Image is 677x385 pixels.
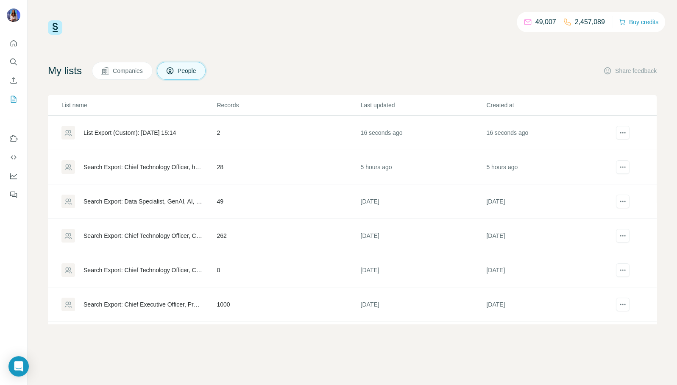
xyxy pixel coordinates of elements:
img: Avatar [7,8,20,22]
td: 16 seconds ago [486,116,612,150]
div: List Export (Custom): [DATE] 15:14 [84,128,176,137]
td: 16 seconds ago [360,116,486,150]
td: 2 [216,116,360,150]
td: [DATE] [360,219,486,253]
td: [DATE] [486,184,612,219]
td: [DATE] [360,253,486,287]
button: Feedback [7,187,20,202]
p: Last updated [361,101,486,109]
button: Quick start [7,36,20,51]
td: 49 [216,184,360,219]
div: Open Intercom Messenger [8,356,29,377]
td: [DATE] [360,322,486,356]
h4: My lists [48,64,82,78]
p: Records [217,101,359,109]
p: 2,457,089 [575,17,605,27]
td: 990 [216,322,360,356]
button: actions [616,195,630,208]
td: 5 hours ago [486,150,612,184]
div: Search Export: Chief Executive Officer, Professional Services >30 employees - [GEOGRAPHIC_DATA] -... [84,300,202,309]
button: actions [616,229,630,243]
button: actions [616,126,630,139]
p: Created at [486,101,611,109]
p: 49,007 [535,17,556,27]
button: My lists [7,92,20,107]
button: actions [616,298,630,311]
td: 1000 [216,287,360,322]
button: Use Surfe on LinkedIn [7,131,20,146]
div: Search Export: Chief Technology Officer, head of data, Head of Information Technology, AI, Senior... [84,163,202,171]
div: Search Export: Chief Technology Officer, Chief Information Officer, Chief Executive Officer, Dire... [84,232,202,240]
td: 5 hours ago [360,150,486,184]
td: [DATE] [486,287,612,322]
td: [DATE] [486,253,612,287]
td: [DATE] [486,219,612,253]
span: People [178,67,197,75]
td: [DATE] [360,287,486,322]
div: Search Export: Data Specialist, GenAI, AI, [PERSON_NAME]- Security contacts - [DATE] 15:09 [84,197,202,206]
td: 28 [216,150,360,184]
button: actions [616,160,630,174]
button: Dashboard [7,168,20,184]
span: Companies [113,67,144,75]
p: List name [61,101,216,109]
td: 262 [216,219,360,253]
td: 0 [216,253,360,287]
button: Buy credits [619,16,658,28]
img: Surfe Logo [48,20,62,35]
div: Search Export: Chief Technology Officer, Chief Information Officer, Chief Executive Officer, Dire... [84,266,202,274]
button: actions [616,263,630,277]
button: Enrich CSV [7,73,20,88]
td: [DATE] [486,322,612,356]
td: [DATE] [360,184,486,219]
button: Share feedback [603,67,657,75]
button: Use Surfe API [7,150,20,165]
button: Search [7,54,20,70]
